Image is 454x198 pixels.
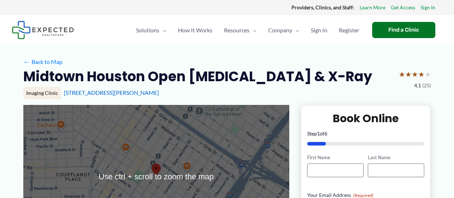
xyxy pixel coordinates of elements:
a: [STREET_ADDRESS][PERSON_NAME] [64,89,159,96]
p: Step of [307,131,425,136]
img: Expected Healthcare Logo - side, dark font, small [12,21,74,39]
span: How It Works [178,18,212,43]
a: ←Back to Map [23,56,62,67]
a: Sign In [305,18,333,43]
a: Register [333,18,365,43]
span: Resources [224,18,249,43]
a: ResourcesMenu Toggle [218,18,262,43]
span: 4.1 [414,81,421,90]
span: Register [339,18,359,43]
span: Menu Toggle [292,18,299,43]
h2: Midtown Houston Open [MEDICAL_DATA] & X-Ray [23,68,372,85]
span: ★ [418,68,425,81]
label: Last Name [368,154,424,161]
span: ★ [405,68,412,81]
span: (25) [422,81,431,90]
a: Get Access [391,3,415,12]
nav: Primary Site Navigation [130,18,365,43]
span: ★ [412,68,418,81]
span: Menu Toggle [249,18,257,43]
strong: Providers, Clinics, and Staff: [291,4,354,10]
a: SolutionsMenu Toggle [130,18,172,43]
span: ← [23,58,30,65]
span: Menu Toggle [159,18,167,43]
a: Learn More [360,3,385,12]
span: Solutions [136,18,159,43]
span: 1 [317,130,320,137]
span: Sign In [311,18,327,43]
span: 6 [324,130,327,137]
h2: Book Online [307,111,425,125]
div: Imaging Clinic [23,87,61,99]
span: (Required) [353,193,374,198]
label: First Name [307,154,364,161]
span: ★ [425,68,431,81]
a: Find a Clinic [372,22,435,38]
a: CompanyMenu Toggle [262,18,305,43]
a: Sign In [421,3,435,12]
a: How It Works [172,18,218,43]
span: ★ [399,68,405,81]
span: Company [268,18,292,43]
